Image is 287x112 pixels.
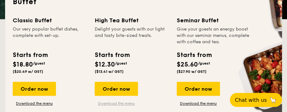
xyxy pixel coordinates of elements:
span: /guest [115,61,127,66]
div: High Tea Buffet [95,16,169,25]
span: ($20.49 w/ GST) [13,69,43,74]
div: Delight your guests with our light and tasty bite-sized treats. [95,26,169,45]
div: Seminar Buffet [177,16,251,25]
a: Download the menu [13,101,56,106]
div: Starts from [13,50,47,60]
div: Our very popular buffet dishes, complete with set-up. [13,26,87,45]
span: $25.60 [177,61,198,68]
span: 🦙 [269,96,277,104]
a: Download the menu [95,101,138,106]
span: /guest [198,61,210,66]
div: Order now [177,82,220,96]
div: Give your guests an energy boost with our seminar menus, complete with coffee and tea. [177,26,251,45]
a: Download the menu [177,101,220,106]
span: $18.80 [13,61,33,68]
span: ($13.41 w/ GST) [95,69,124,74]
span: Chat with us [235,97,267,103]
span: ($27.90 w/ GST) [177,69,207,74]
span: $12.30 [95,61,115,68]
div: Starts from [95,50,129,60]
button: Chat with us🦙 [230,93,282,107]
span: /guest [33,61,45,66]
div: Starts from [177,50,211,60]
div: Order now [95,82,138,96]
div: Order now [13,82,56,96]
div: Classic Buffet [13,16,87,25]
